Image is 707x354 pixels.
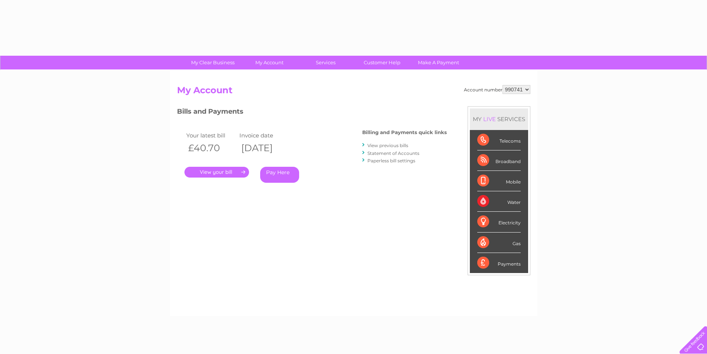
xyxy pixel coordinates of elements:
div: Telecoms [477,130,521,150]
a: Paperless bill settings [367,158,415,163]
a: My Clear Business [182,56,243,69]
th: [DATE] [238,140,291,156]
div: MY SERVICES [470,108,528,130]
div: Electricity [477,212,521,232]
a: View previous bills [367,143,408,148]
a: Customer Help [351,56,413,69]
td: Invoice date [238,130,291,140]
div: Water [477,191,521,212]
td: Your latest bill [184,130,238,140]
th: £40.70 [184,140,238,156]
div: Broadband [477,150,521,171]
a: . [184,167,249,178]
h3: Bills and Payments [177,106,447,119]
div: Gas [477,233,521,253]
a: Services [295,56,356,69]
a: Pay Here [260,167,299,183]
a: My Account [239,56,300,69]
div: Account number [464,85,530,94]
a: Make A Payment [408,56,469,69]
h4: Billing and Payments quick links [362,130,447,135]
div: Mobile [477,171,521,191]
div: Payments [477,253,521,273]
h2: My Account [177,85,530,99]
div: LIVE [482,116,497,123]
a: Statement of Accounts [367,150,419,156]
